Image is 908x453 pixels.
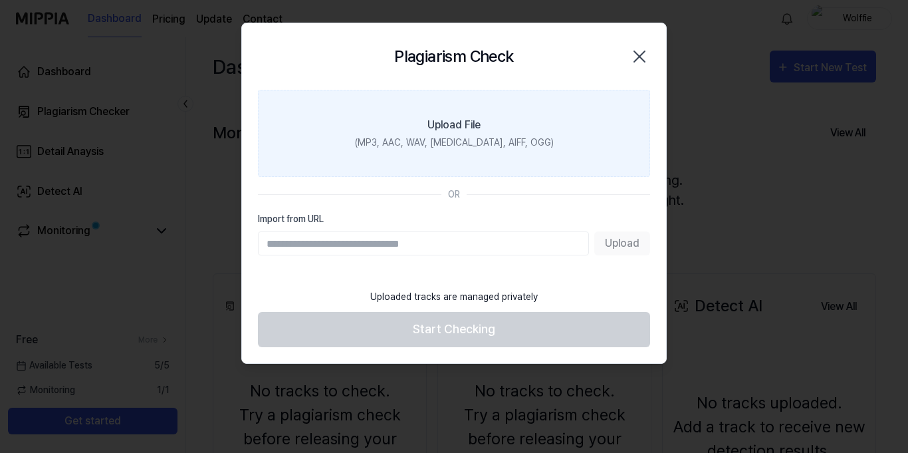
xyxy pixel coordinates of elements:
[427,117,481,133] div: Upload File
[394,45,513,69] h2: Plagiarism Check
[448,188,460,202] div: OR
[355,136,554,150] div: (MP3, AAC, WAV, [MEDICAL_DATA], AIFF, OGG)
[362,282,546,312] div: Uploaded tracks are managed privately
[258,212,650,226] label: Import from URL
